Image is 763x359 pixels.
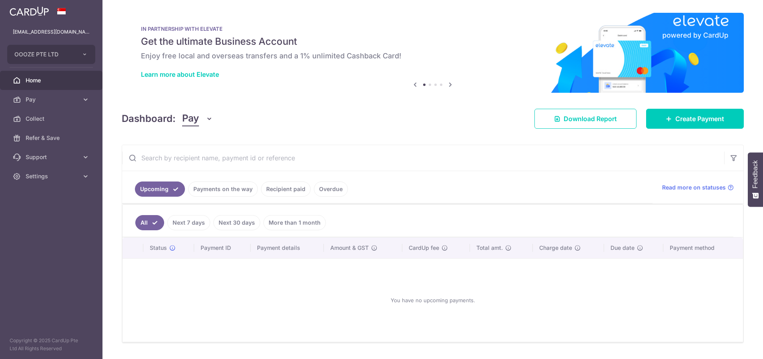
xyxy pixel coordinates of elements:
[26,96,78,104] span: Pay
[182,111,199,126] span: Pay
[663,237,743,258] th: Payment method
[10,6,49,16] img: CardUp
[261,181,311,197] a: Recipient paid
[141,70,219,78] a: Learn more about Elevate
[675,114,724,124] span: Create Payment
[141,35,725,48] h5: Get the ultimate Business Account
[534,109,637,129] a: Download Report
[662,183,734,191] a: Read more on statuses
[13,28,90,36] p: [EMAIL_ADDRESS][DOMAIN_NAME]
[26,76,78,84] span: Home
[182,111,213,126] button: Pay
[7,45,95,64] button: OOOZE PTE LTD
[213,215,260,230] a: Next 30 days
[263,215,326,230] a: More than 1 month
[14,50,74,58] span: OOOZE PTE LTD
[188,181,258,197] a: Payments on the way
[409,244,439,252] span: CardUp fee
[122,112,176,126] h4: Dashboard:
[539,244,572,252] span: Charge date
[122,145,724,171] input: Search by recipient name, payment id or reference
[194,237,251,258] th: Payment ID
[26,115,78,123] span: Collect
[662,183,726,191] span: Read more on statuses
[132,265,733,335] div: You have no upcoming payments.
[122,13,744,93] img: Renovation banner
[330,244,369,252] span: Amount & GST
[748,152,763,207] button: Feedback - Show survey
[476,244,503,252] span: Total amt.
[135,215,164,230] a: All
[564,114,617,124] span: Download Report
[141,51,725,61] h6: Enjoy free local and overseas transfers and a 1% unlimited Cashback Card!
[26,153,78,161] span: Support
[26,172,78,180] span: Settings
[610,244,634,252] span: Due date
[150,244,167,252] span: Status
[752,160,759,188] span: Feedback
[141,26,725,32] p: IN PARTNERSHIP WITH ELEVATE
[251,237,324,258] th: Payment details
[26,134,78,142] span: Refer & Save
[646,109,744,129] a: Create Payment
[135,181,185,197] a: Upcoming
[314,181,348,197] a: Overdue
[167,215,210,230] a: Next 7 days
